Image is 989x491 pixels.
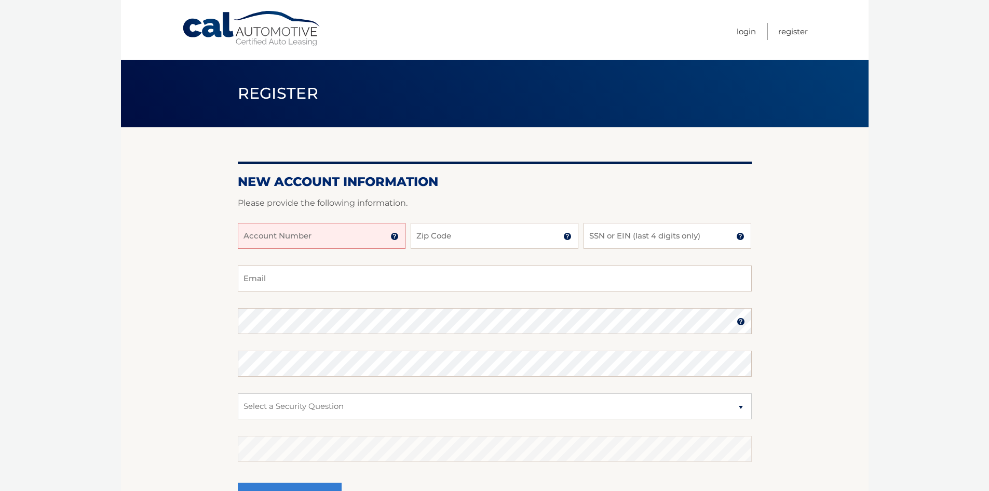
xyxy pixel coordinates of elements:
[736,232,744,241] img: tooltip.svg
[737,317,745,326] img: tooltip.svg
[238,196,752,210] p: Please provide the following information.
[778,23,808,40] a: Register
[238,84,319,103] span: Register
[563,232,572,241] img: tooltip.svg
[182,10,322,47] a: Cal Automotive
[584,223,751,249] input: SSN or EIN (last 4 digits only)
[238,174,752,190] h2: New Account Information
[411,223,578,249] input: Zip Code
[238,223,405,249] input: Account Number
[737,23,756,40] a: Login
[390,232,399,241] img: tooltip.svg
[238,266,752,291] input: Email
